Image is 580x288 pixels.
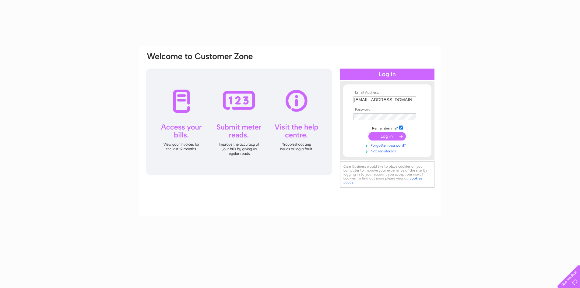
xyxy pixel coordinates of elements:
input: Submit [368,132,406,140]
a: Not registered? [353,148,423,154]
td: Remember me? [352,125,423,131]
a: cookies policy [343,176,422,184]
th: Email Address: [352,91,423,95]
a: Forgotten password? [353,142,423,148]
div: Clear Business would like to place cookies on your computer to improve your experience of the sit... [340,161,434,188]
th: Password: [352,108,423,112]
